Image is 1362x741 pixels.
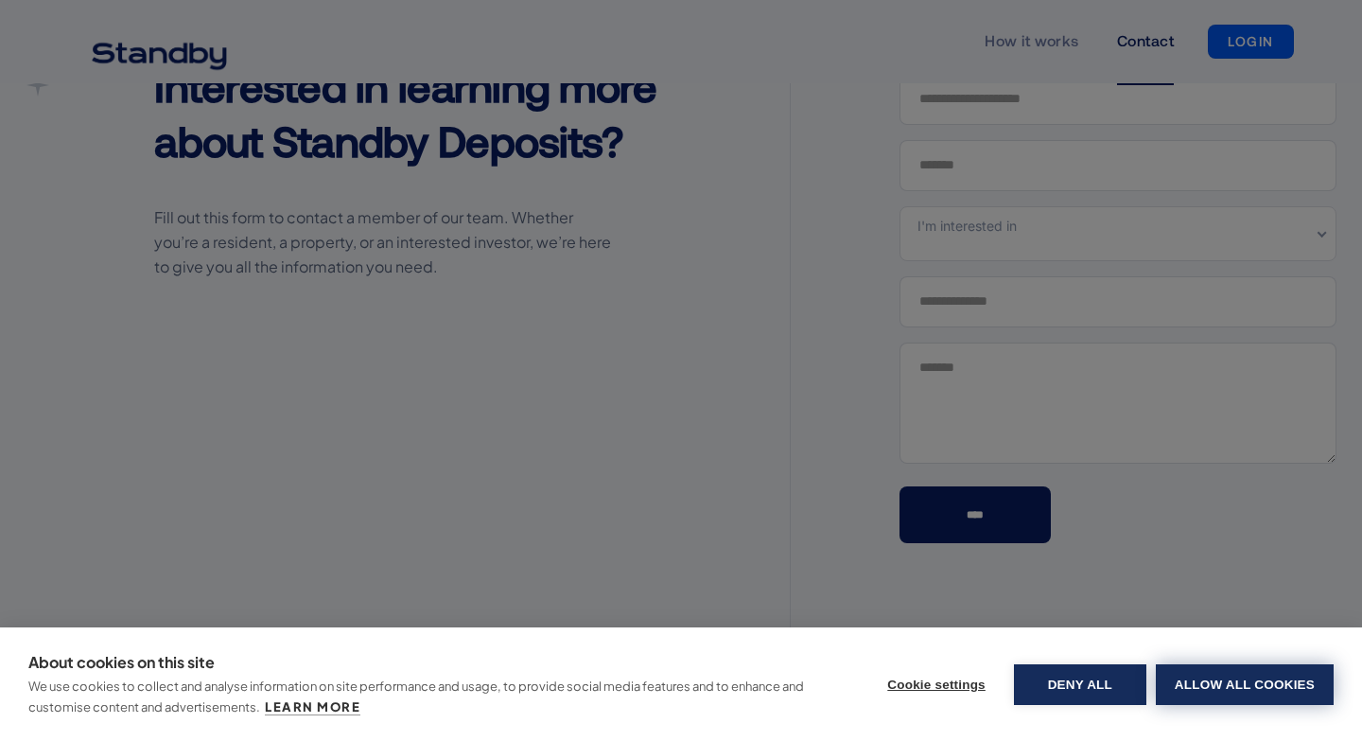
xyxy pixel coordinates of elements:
a: Learn more [265,699,360,715]
button: Cookie settings [868,664,1004,705]
button: Allow all cookies [1156,664,1334,705]
p: We use cookies to collect and analyse information on site performance and usage, to provide socia... [28,679,804,715]
strong: About cookies on this site [28,652,215,672]
button: Deny all [1014,664,1146,705]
